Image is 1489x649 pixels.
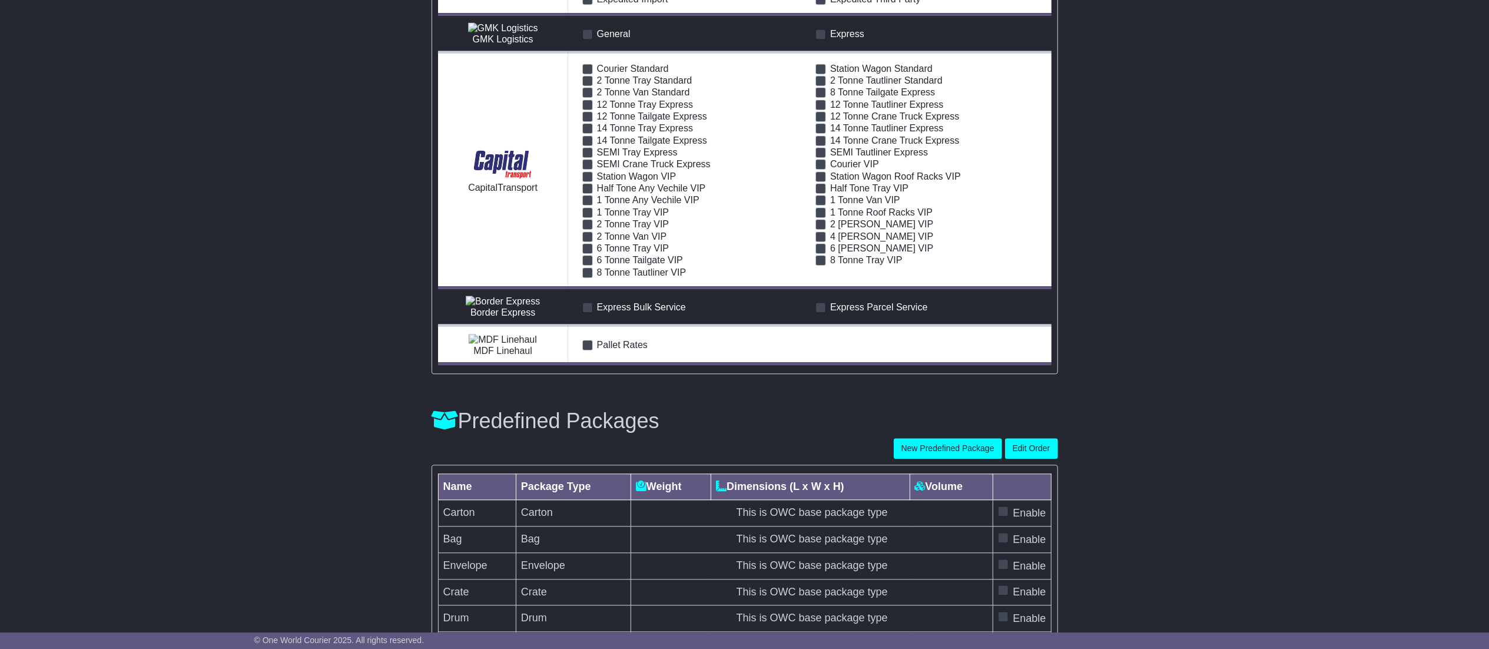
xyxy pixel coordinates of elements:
[830,207,933,217] span: 1 Tonne Roof Racks VIP
[830,231,933,241] span: 4 [PERSON_NAME] VIP
[597,195,699,205] span: 1 Tonne Any Vechile VIP
[444,307,562,318] div: Border Express
[597,243,669,253] span: 6 Tonne Tray VIP
[1013,505,1046,521] label: Enable
[438,500,516,527] td: Carton
[830,219,933,229] span: 2 [PERSON_NAME] VIP
[597,29,631,39] span: General
[830,111,959,121] span: 12 Tonne Crane Truck Express
[910,474,993,500] th: Volume
[597,87,690,97] span: 2 Tonne Van Standard
[597,171,676,181] span: Station Wagon VIP
[597,159,711,169] span: SEMI Crane Truck Express
[466,296,540,307] img: Border Express
[438,552,516,579] td: Envelope
[1013,584,1046,600] label: Enable
[830,100,943,110] span: 12 Tonne Tautliner Express
[438,527,516,553] td: Bag
[438,579,516,605] td: Crate
[830,302,927,312] span: Express Parcel Service
[830,195,900,205] span: 1 Tonne Van VIP
[830,135,959,145] span: 14 Tonne Crane Truck Express
[597,255,683,265] span: 6 Tonne Tailgate VIP
[516,579,631,605] td: Crate
[830,87,935,97] span: 8 Tonne Tailgate Express
[597,340,648,350] span: Pallet Rates
[631,500,993,527] td: This is OWC base package type
[1013,558,1046,574] label: Enable
[631,527,993,553] td: This is OWC base package type
[516,552,631,579] td: Envelope
[631,579,993,605] td: This is OWC base package type
[597,123,693,133] span: 14 Tonne Tray Express
[597,302,686,312] span: Express Bulk Service
[597,219,669,229] span: 2 Tonne Tray VIP
[516,605,631,632] td: Drum
[597,147,678,157] span: SEMI Tray Express
[516,527,631,553] td: Bag
[830,171,961,181] span: Station Wagon Roof Racks VIP
[469,334,537,345] img: MDF Linehaul
[469,147,538,182] img: CapitalTransport
[830,29,864,39] span: Express
[1005,438,1058,459] button: Edit Order
[444,34,562,45] div: GMK Logistics
[432,409,659,433] h3: Predefined Packages
[597,111,707,121] span: 12 Tonne Tailgate Express
[597,135,707,145] span: 14 Tonne Tailgate Express
[830,255,902,265] span: 8 Tonne Tray VIP
[516,500,631,527] td: Carton
[444,182,562,193] div: CapitalTransport
[631,552,993,579] td: This is OWC base package type
[1013,611,1046,627] label: Enable
[254,635,425,645] span: © One World Courier 2025. All rights reserved.
[830,75,943,85] span: 2 Tonne Tautliner Standard
[468,22,538,34] img: GMK Logistics
[830,64,933,74] span: Station Wagon Standard
[830,159,879,169] span: Courier VIP
[438,605,516,632] td: Drum
[516,474,631,500] th: Package Type
[597,231,667,241] span: 2 Tonne Van VIP
[631,605,993,632] td: This is OWC base package type
[830,147,928,157] span: SEMI Tautliner Express
[597,267,687,277] span: 8 Tonne Tautliner VIP
[444,345,562,356] div: MDF Linehaul
[830,243,933,253] span: 6 [PERSON_NAME] VIP
[830,123,943,133] span: 14 Tonne Tautliner Express
[597,64,669,74] span: Courier Standard
[894,438,1002,459] button: New Predefined Package
[1013,532,1046,548] label: Enable
[830,183,908,193] span: Half Tone Tray VIP
[597,207,669,217] span: 1 Tonne Tray VIP
[597,100,693,110] span: 12 Tonne Tray Express
[597,75,692,85] span: 2 Tonne Tray Standard
[597,183,706,193] span: Half Tone Any Vechile VIP
[711,474,910,500] th: Dimensions (L x W x H)
[631,474,711,500] th: Weight
[438,474,516,500] th: Name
